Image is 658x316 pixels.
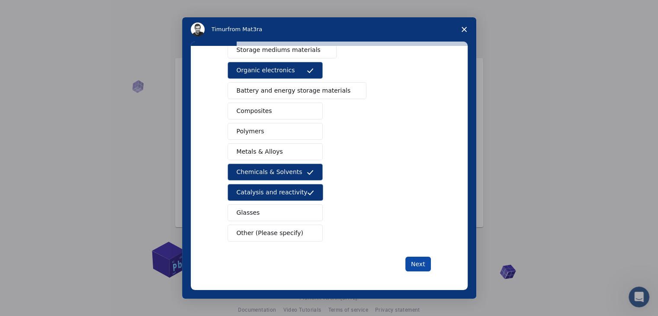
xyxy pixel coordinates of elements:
[228,103,323,119] button: Composites
[237,147,283,156] span: Metals & Alloys
[228,82,367,99] button: Battery and energy storage materials
[228,62,323,79] button: Organic electronics
[228,143,323,160] button: Metals & Alloys
[237,127,264,136] span: Polymers
[237,229,303,238] span: Other (Please specify)
[228,225,323,242] button: Other (Please specify)
[228,184,324,201] button: Catalysis and reactivity
[228,164,323,181] button: Chemicals & Solvents
[237,66,295,75] span: Organic electronics
[228,204,323,221] button: Glasses
[405,257,431,271] button: Next
[237,106,272,116] span: Composites
[228,26,262,32] span: from Mat3ra
[452,17,476,42] span: Close survey
[237,168,302,177] span: Chemicals & Solvents
[212,26,228,32] span: Timur
[237,188,308,197] span: Catalysis and reactivity
[228,42,337,58] button: Storage mediums materials
[237,208,260,217] span: Glasses
[237,45,321,55] span: Storage mediums materials
[237,86,351,95] span: Battery and energy storage materials
[191,23,205,36] img: Profile image for Timur
[17,6,48,14] span: Support
[228,123,323,140] button: Polymers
